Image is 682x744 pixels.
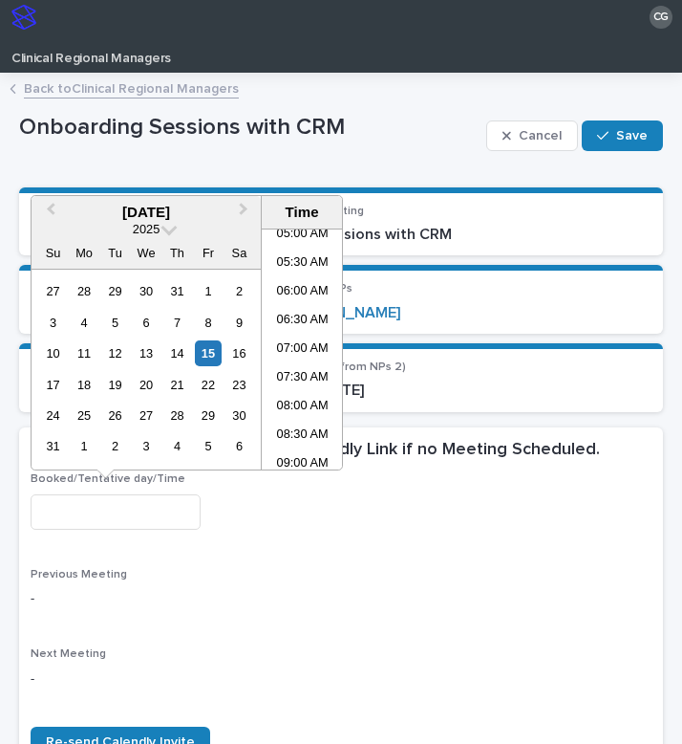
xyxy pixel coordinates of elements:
[164,403,190,428] div: Choose Thursday, August 28th, 2025
[31,669,651,689] p: -
[262,336,343,364] li: 07:00 AM
[24,77,239,98] a: Back toClinical Regional Managers
[72,310,97,336] div: Choose Monday, August 4th, 2025
[102,278,128,304] div: Choose Tuesday, July 29th, 2025
[262,393,343,422] li: 08:00 AM
[32,204,261,221] div: [DATE]
[102,340,128,366] div: Choose Tuesday, August 12th, 2025
[102,403,128,428] div: Choose Tuesday, August 26th, 2025
[164,278,190,304] div: Choose Thursday, July 31st, 2025
[226,403,252,428] div: Choose Saturday, August 30th, 2025
[40,372,66,398] div: Choose Sunday, August 17th, 2025
[40,278,66,304] div: Choose Sunday, July 27th, 2025
[195,433,221,459] div: Choose Friday, September 5th, 2025
[40,310,66,336] div: Choose Sunday, August 3rd, 2025
[133,403,159,428] div: Choose Wednesday, August 27th, 2025
[133,310,159,336] div: Choose Wednesday, August 6th, 2025
[616,129,648,142] span: Save
[226,278,252,304] div: Choose Saturday, August 2nd, 2025
[262,221,343,250] li: 05:00 AM
[72,403,97,428] div: Choose Monday, August 25th, 2025
[133,372,159,398] div: Choose Wednesday, August 20th, 2025
[486,120,578,151] button: Cancel
[133,240,159,266] div: We
[40,240,66,266] div: Su
[31,569,127,580] span: Previous Meeting
[40,403,66,428] div: Choose Sunday, August 24th, 2025
[164,340,190,366] div: Choose Thursday, August 14th, 2025
[226,433,252,459] div: Choose Saturday, September 6th, 2025
[37,275,254,462] div: month 2025-08
[19,114,479,142] p: Onboarding Sessions with CRM
[262,422,343,450] li: 08:30 AM
[262,364,343,393] li: 07:30 AM
[195,403,221,428] div: Choose Friday, August 29th, 2025
[164,433,190,459] div: Choose Thursday, September 4th, 2025
[102,433,128,459] div: Choose Tuesday, September 2nd, 2025
[226,372,252,398] div: Choose Saturday, August 23rd, 2025
[72,372,97,398] div: Choose Monday, August 18th, 2025
[262,450,343,479] li: 09:00 AM
[230,198,261,229] button: Next Month
[72,278,97,304] div: Choose Monday, July 28th, 2025
[40,433,66,459] div: Choose Sunday, August 31st, 2025
[226,240,252,266] div: Sa
[31,648,106,660] span: Next Meeting
[195,340,221,366] div: Choose Friday, August 15th, 2025
[31,589,651,609] p: -
[72,433,97,459] div: Choose Monday, September 1st, 2025
[164,372,190,398] div: Choose Thursday, August 21st, 2025
[195,310,221,336] div: Choose Friday, August 8th, 2025
[133,222,160,236] span: 2025
[72,240,97,266] div: Mo
[11,36,171,67] p: Clinical Regional Managers
[519,129,562,142] span: Cancel
[195,372,221,398] div: Choose Friday, August 22nd, 2025
[582,120,663,151] button: Save
[133,433,159,459] div: Choose Wednesday, September 3rd, 2025
[262,250,343,278] li: 05:30 AM
[164,310,190,336] div: Choose Thursday, August 7th, 2025
[226,310,252,336] div: Choose Saturday, August 9th, 2025
[133,340,159,366] div: Choose Wednesday, August 13th, 2025
[102,372,128,398] div: Choose Tuesday, August 19th, 2025
[3,36,180,73] a: Clinical Regional Managers
[133,278,159,304] div: Choose Wednesday, July 30th, 2025
[102,310,128,336] div: Choose Tuesday, August 5th, 2025
[164,240,190,266] div: Th
[40,340,66,366] div: Choose Sunday, August 10th, 2025
[195,278,221,304] div: Choose Friday, August 1st, 2025
[195,240,221,266] div: Fr
[262,278,343,307] li: 06:00 AM
[11,5,36,30] img: stacker-logo-s-only.png
[650,6,672,29] div: CG
[33,198,64,229] button: Previous Month
[226,340,252,366] div: Choose Saturday, August 16th, 2025
[72,340,97,366] div: Choose Monday, August 11th, 2025
[102,240,128,266] div: Tu
[262,307,343,336] li: 06:30 AM
[266,204,337,221] div: Time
